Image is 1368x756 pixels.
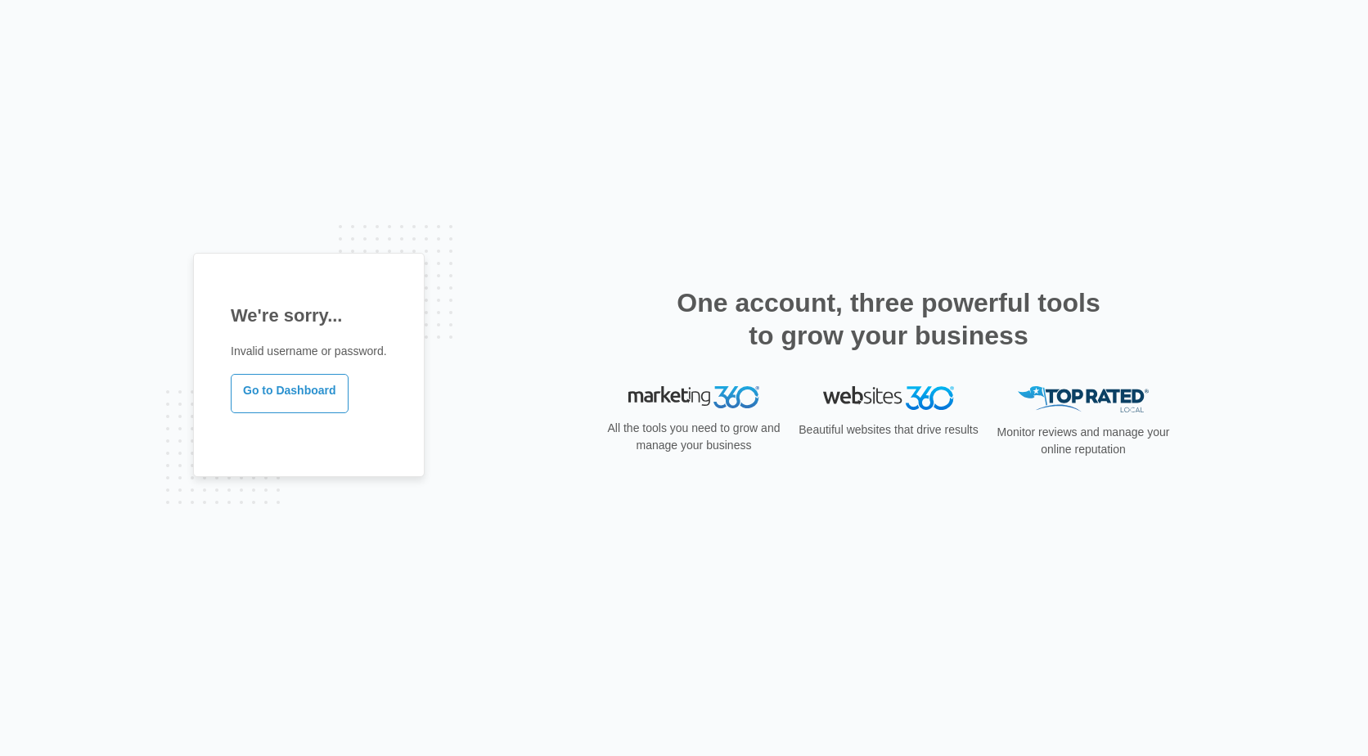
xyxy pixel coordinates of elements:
[672,286,1105,352] h2: One account, three powerful tools to grow your business
[628,386,759,409] img: Marketing 360
[1018,386,1149,413] img: Top Rated Local
[602,420,785,454] p: All the tools you need to grow and manage your business
[797,421,980,439] p: Beautiful websites that drive results
[231,343,387,360] p: Invalid username or password.
[992,424,1175,458] p: Monitor reviews and manage your online reputation
[823,386,954,410] img: Websites 360
[231,302,387,329] h1: We're sorry...
[231,374,349,413] a: Go to Dashboard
